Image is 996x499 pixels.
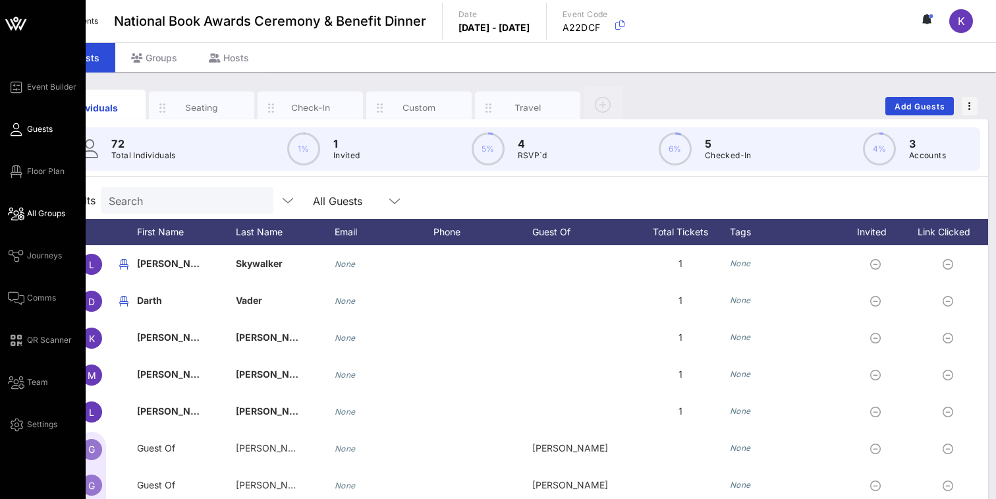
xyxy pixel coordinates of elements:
div: Groups [115,43,193,73]
div: 1 [631,356,730,393]
span: Add Guests [894,102,946,111]
i: None [335,481,356,490]
a: Comms [8,290,56,306]
div: Invited [842,219,914,245]
span: Settings [27,419,57,430]
span: Team [27,376,48,388]
i: None [335,444,356,454]
p: 1 [333,136,360,152]
div: 1 [631,393,730,430]
span: [PERSON_NAME] [236,368,314,380]
div: Individuals [64,101,123,115]
a: Journeys [8,248,62,264]
i: None [730,443,751,453]
span: K [89,333,95,344]
a: Guests [8,121,53,137]
i: None [730,480,751,490]
p: Date [458,8,530,21]
p: Invited [333,149,360,162]
div: Total Tickets [631,219,730,245]
span: QR Scanner [27,334,72,346]
div: Custom [390,102,449,114]
i: None [730,295,751,305]
span: Guest Of [137,479,175,490]
div: Guest Of [532,219,631,245]
span: Vader [236,295,262,306]
span: [PERSON_NAME] [236,405,314,417]
span: Skywalker [236,258,283,269]
i: None [730,406,751,416]
i: None [730,369,751,379]
i: None [730,258,751,268]
span: Darth [137,295,162,306]
div: First Name [137,219,236,245]
div: Phone [433,219,532,245]
span: All Groups [27,208,65,220]
p: Event Code [563,8,608,21]
span: K [958,15,965,28]
i: None [335,407,356,417]
div: Email [335,219,433,245]
span: [PERSON_NAME] [236,332,314,343]
div: [PERSON_NAME] [532,430,631,467]
p: [DATE] - [DATE] [458,21,530,34]
a: Settings [8,417,57,432]
span: [PERSON_NAME] [137,332,215,343]
span: [PERSON_NAME] [236,442,312,454]
p: RSVP`d [518,149,547,162]
span: [PERSON_NAME] [137,368,215,380]
i: None [730,332,751,342]
div: Tags [730,219,842,245]
p: A22DCF [563,21,608,34]
span: National Book Awards Ceremony & Benefit Dinner [114,11,426,31]
span: [PERSON_NAME] [137,258,215,269]
a: Team [8,374,48,390]
span: [PERSON_NAME] [236,479,312,490]
span: [PERSON_NAME] [137,405,215,417]
p: 5 [705,136,752,152]
span: Comms [27,292,56,304]
div: 1 [631,319,730,356]
div: Last Name [236,219,335,245]
span: Journeys [27,250,62,262]
div: Hosts [193,43,265,73]
div: 1 [631,245,730,282]
div: Seating [173,102,231,114]
button: Add Guests [885,97,954,115]
a: Floor Plan [8,163,65,179]
i: None [335,333,356,343]
i: None [335,370,356,380]
p: Accounts [909,149,946,162]
span: M [88,370,96,381]
span: G [88,444,95,455]
a: QR Scanner [8,332,72,348]
p: 3 [909,136,946,152]
p: Checked-In [705,149,752,162]
p: 72 [111,136,176,152]
span: Guest Of [137,442,175,454]
div: All Guests [305,187,410,214]
div: All Guests [313,195,362,207]
span: L [89,259,94,270]
i: None [335,259,356,269]
a: Event Builder [8,79,76,95]
span: G [88,480,95,491]
i: None [335,296,356,306]
div: K [949,9,973,33]
div: 1 [631,282,730,319]
div: Travel [499,102,557,114]
a: All Groups [8,206,65,221]
span: Floor Plan [27,165,65,177]
span: L [89,407,94,418]
p: Total Individuals [111,149,176,162]
p: 4 [518,136,547,152]
div: Link Clicked [914,219,987,245]
div: Check-In [281,102,340,114]
span: D [88,296,95,307]
span: Event Builder [27,81,76,93]
span: Guests [27,123,53,135]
